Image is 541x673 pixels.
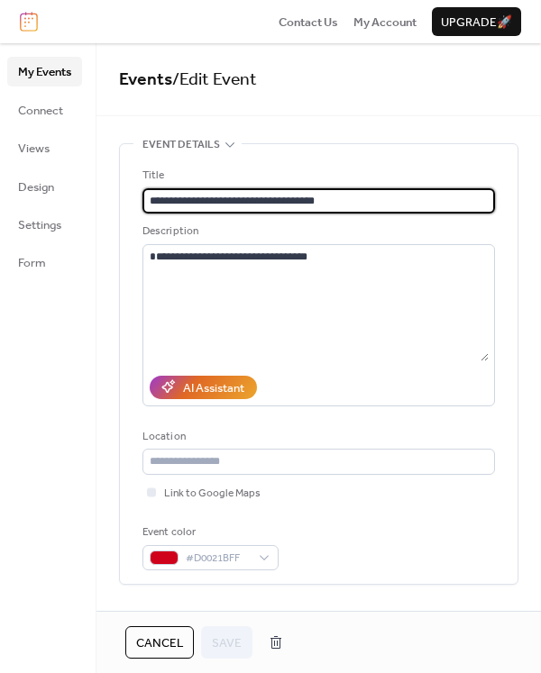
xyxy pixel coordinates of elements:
span: Date and time [142,606,219,624]
a: Settings [7,210,82,239]
span: Contact Us [279,14,338,32]
a: Contact Us [279,13,338,31]
a: Connect [7,95,82,124]
a: Events [119,63,172,96]
div: AI Assistant [183,379,244,397]
span: Connect [18,102,63,120]
div: Title [142,167,491,185]
span: Design [18,178,54,196]
button: AI Assistant [150,376,257,399]
span: My Events [18,63,71,81]
span: Views [18,140,50,158]
span: Cancel [136,634,183,652]
span: Settings [18,216,61,234]
span: Upgrade 🚀 [441,14,512,32]
span: Form [18,254,46,272]
a: Form [7,248,82,277]
div: Description [142,223,491,241]
span: Event details [142,136,220,154]
a: Views [7,133,82,162]
span: #D0021BFF [186,550,250,568]
button: Cancel [125,626,194,659]
button: Upgrade🚀 [432,7,521,36]
img: logo [20,12,38,32]
a: My Account [353,13,417,31]
a: My Events [7,57,82,86]
span: / Edit Event [172,63,257,96]
div: Location [142,428,491,446]
a: Design [7,172,82,201]
span: My Account [353,14,417,32]
div: Event color [142,523,275,541]
span: Link to Google Maps [164,485,261,503]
